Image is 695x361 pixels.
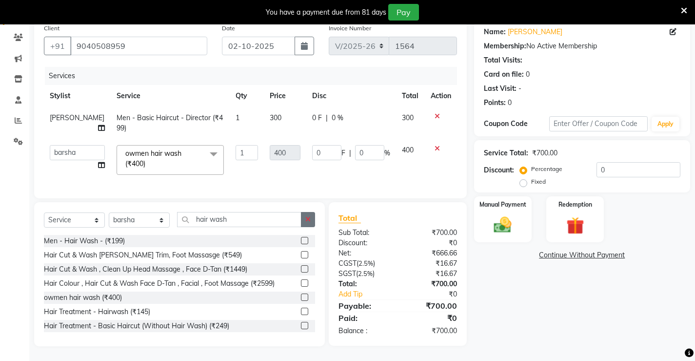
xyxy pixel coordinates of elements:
div: ₹0 [409,289,464,299]
div: 0 [526,69,530,80]
a: x [145,159,150,168]
button: Pay [388,4,419,21]
span: F [341,148,345,158]
div: Total Visits: [484,55,522,65]
div: ₹700.00 [397,300,464,312]
span: Men - Basic Haircut - Director (₹499) [117,113,223,132]
label: Client [44,24,60,33]
span: % [384,148,390,158]
th: Total [396,85,425,107]
div: ₹700.00 [397,228,464,238]
img: _gift.svg [561,215,590,237]
span: | [326,113,328,123]
div: Discount: [484,165,514,175]
span: 400 [402,146,414,154]
div: Points: [484,98,506,108]
label: Percentage [531,165,562,173]
div: ₹0 [397,312,464,324]
div: Total: [331,279,397,289]
div: ₹700.00 [397,279,464,289]
div: ( ) [331,269,397,279]
span: [PERSON_NAME] [50,113,104,122]
div: Last Visit: [484,84,516,94]
span: 2.5% [358,259,373,267]
a: Add Tip [331,289,409,299]
div: ₹666.66 [397,248,464,258]
div: Men - Hair Wash - (₹199) [44,236,125,246]
div: Card on file: [484,69,524,80]
div: ( ) [331,258,397,269]
span: 2.5% [358,270,373,277]
div: No Active Membership [484,41,680,51]
label: Invoice Number [329,24,371,33]
span: 0 % [332,113,343,123]
div: Payable: [331,300,397,312]
a: [PERSON_NAME] [508,27,562,37]
div: owmen hair wash (₹400) [44,293,122,303]
div: Hair Cut & Wash , Clean Up Head Massage , Face D-Tan (₹1449) [44,264,247,275]
div: ₹16.67 [397,258,464,269]
div: Hair Colour , Hair Cut & Wash Face D-Tan , Facial , Foot Massage (₹2599) [44,278,275,289]
span: 0 F [312,113,322,123]
div: 0 [508,98,512,108]
span: Total [338,213,361,223]
div: Discount: [331,238,397,248]
span: 300 [270,113,281,122]
span: CGST [338,259,357,268]
div: - [518,84,521,94]
th: Price [264,85,306,107]
div: ₹700.00 [532,148,557,158]
input: Enter Offer / Coupon Code [549,116,648,131]
div: Net: [331,248,397,258]
th: Disc [306,85,396,107]
div: ₹700.00 [397,326,464,336]
label: Redemption [558,200,592,209]
th: Qty [230,85,264,107]
div: Services [45,67,464,85]
div: Membership: [484,41,526,51]
label: Date [222,24,235,33]
span: 1 [236,113,239,122]
div: You have a payment due from 81 days [266,7,386,18]
div: Coupon Code [484,119,549,129]
label: Manual Payment [479,200,526,209]
th: Action [425,85,457,107]
span: 300 [402,113,414,122]
label: Fixed [531,177,546,186]
button: +91 [44,37,71,55]
div: Balance : [331,326,397,336]
img: _cash.svg [488,215,517,235]
div: ₹0 [397,238,464,248]
input: Search by Name/Mobile/Email/Code [70,37,207,55]
th: Service [111,85,230,107]
span: | [349,148,351,158]
div: ₹16.67 [397,269,464,279]
button: Apply [652,117,679,131]
div: Hair Treatment - Basic Haircut (Without Hair Wash) (₹249) [44,321,229,331]
span: owmen hair wash (₹400) [125,149,181,168]
div: Paid: [331,312,397,324]
div: Sub Total: [331,228,397,238]
div: Hair Cut & Wash [PERSON_NAME] Trim, Foot Massasge (₹549) [44,250,242,260]
a: Continue Without Payment [476,250,688,260]
div: Name: [484,27,506,37]
th: Stylist [44,85,111,107]
span: SGST [338,269,356,278]
div: Hair Treatment - Hairwash (₹145) [44,307,150,317]
input: Search or Scan [177,212,301,227]
div: Service Total: [484,148,528,158]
